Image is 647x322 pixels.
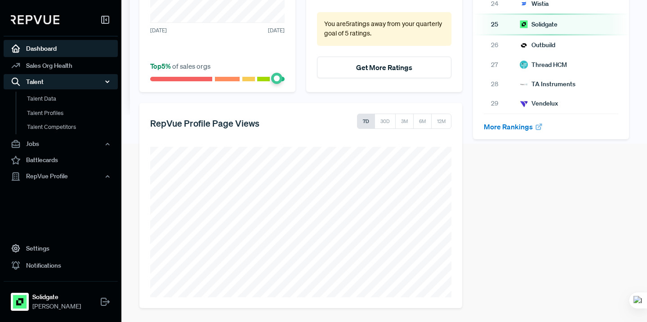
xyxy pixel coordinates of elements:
button: 12M [431,114,451,129]
a: Talent Profiles [16,106,130,120]
button: 30D [375,114,396,129]
span: [PERSON_NAME] [32,302,81,311]
button: 3M [395,114,414,129]
div: Vendelux [520,99,558,108]
a: Settings [4,240,118,257]
button: RepVue Profile [4,169,118,184]
img: RepVue [11,15,59,24]
a: Talent Data [16,92,130,106]
button: 7D [357,114,375,129]
span: [DATE] [150,26,167,35]
span: 27 [491,60,513,70]
a: Dashboard [4,40,118,57]
img: Outbuild [520,41,528,49]
span: 25 [491,20,513,29]
button: 6M [413,114,432,129]
p: You are 5 ratings away from your quarterly goal of 5 ratings . [324,19,444,39]
span: 26 [491,40,513,50]
a: Sales Org Health [4,57,118,74]
span: 29 [491,99,513,108]
div: TA Instruments [520,79,576,89]
strong: Solidgate [32,292,81,302]
button: Talent [4,74,118,89]
button: Jobs [4,137,118,152]
span: Top 5 % [150,62,172,71]
div: Thread HCM [520,60,567,70]
img: Solidgate [520,20,528,28]
span: [DATE] [268,26,285,35]
a: Notifications [4,257,118,274]
img: Vendelux [520,100,528,108]
div: Solidgate [520,20,558,29]
button: Get More Ratings [317,57,451,78]
span: of sales orgs [150,62,210,71]
a: Talent Competitors [16,120,130,134]
span: 28 [491,79,513,89]
img: TA Instruments [520,80,528,88]
h5: RepVue Profile Page Views [150,118,259,128]
img: Solidgate [13,295,27,309]
a: More Rankings [484,122,543,131]
a: SolidgateSolidgate[PERSON_NAME] [4,281,118,315]
a: Battlecards [4,152,118,169]
div: Outbuild [520,40,555,50]
img: Thread HCM [520,61,528,69]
